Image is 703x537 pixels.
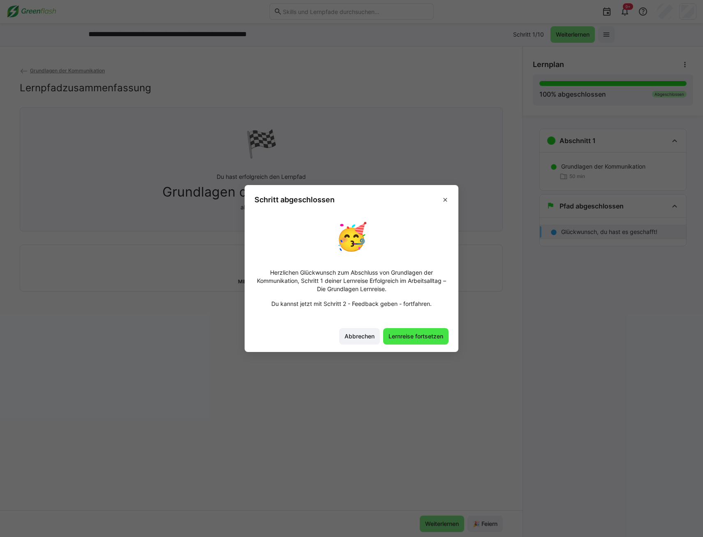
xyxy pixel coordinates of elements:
span: Abbrechen [343,332,376,340]
button: Lernreise fortsetzen [383,328,449,345]
span: Lernreise fortsetzen [387,332,444,340]
p: Du kannst jetzt mit Schritt 2 - Feedback geben - fortfahren. [271,300,432,308]
p: 🥳 [335,218,368,255]
p: Herzlichen Glückwunsch zum Abschluss von Grundlagen der Kommunikation, Schritt 1 deiner Lernreise... [254,268,449,293]
h3: Schritt abgeschlossen [254,195,335,204]
button: Abbrechen [339,328,380,345]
